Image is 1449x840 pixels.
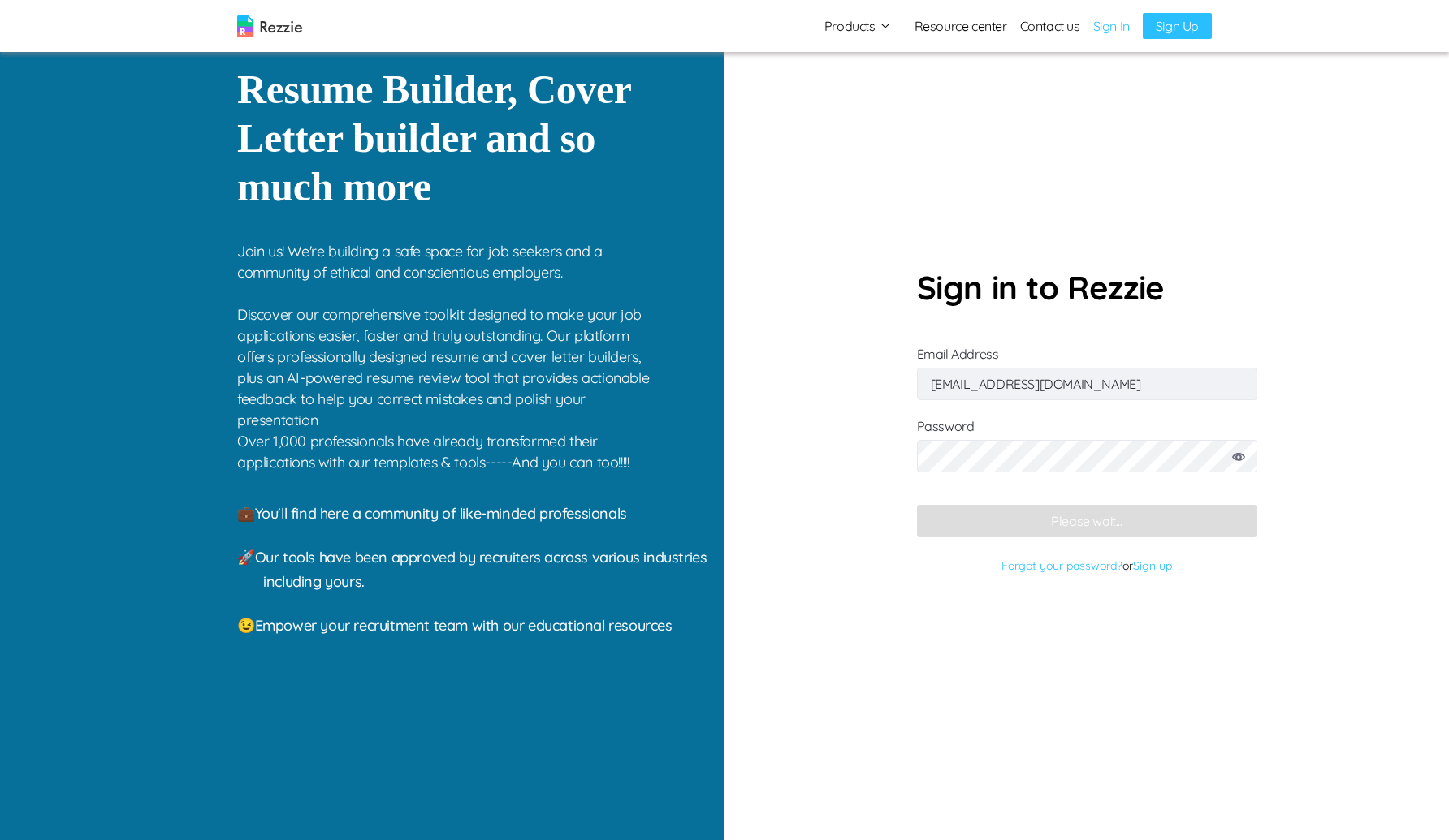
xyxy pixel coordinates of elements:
p: or [917,554,1257,578]
a: Resource center [915,16,1007,36]
span: 🚀 Our tools have been approved by recruiters across various industries including yours. [237,548,707,591]
p: Over 1,000 professionals have already transformed their applications with our templates & tools--... [237,431,660,473]
span: 💼 You'll find here a community of like-minded professionals [237,504,627,523]
a: Sign In [1093,16,1130,36]
label: Password [917,418,1257,489]
input: Password [917,440,1257,472]
span: 😉 Empower your recruitment team with our educational resources [237,616,673,635]
a: Sign up [1133,558,1172,573]
a: Forgot your password? [1001,558,1122,573]
button: Please wait... [917,505,1257,537]
p: Sign in to Rezzie [917,263,1257,312]
a: Sign Up [1143,13,1212,39]
button: Products [824,16,892,36]
a: Contact us [1020,16,1080,36]
img: logo [237,15,302,37]
p: Join us! We're building a safe space for job seekers and a community of ethical and conscientious... [237,241,660,431]
p: Resume Builder, Cover Letter builder and so much more [237,65,642,211]
input: Email Address [917,368,1257,400]
label: Email Address [917,346,1257,392]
